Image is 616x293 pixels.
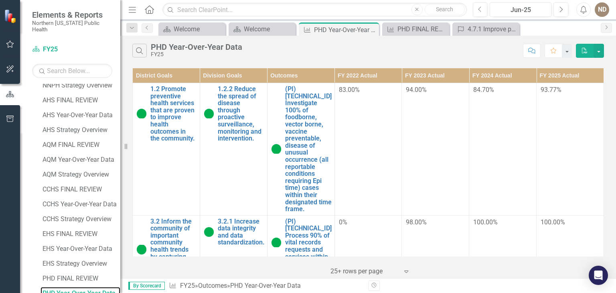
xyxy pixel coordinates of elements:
[314,25,377,35] div: PHD Year-Over-Year Data
[41,183,120,196] a: CCHS FINAL REVIEW
[198,282,227,289] a: Outcomes
[595,2,609,17] button: ND
[244,24,294,34] div: Welcome
[384,24,447,34] a: PHD FINAL REVIEW
[285,85,332,213] a: (PI) [TECHNICAL_ID] Investigate 100% of foodborne, vector borne, vaccine preventable, disease of ...
[339,86,360,94] span: 83.00%
[204,109,214,118] img: On Target
[204,227,214,237] img: On Target
[41,94,120,107] a: AHS FINAL REVIEW
[43,260,120,267] div: EHS Strategy Overview
[397,24,447,34] div: PHD FINAL REVIEW
[41,242,120,255] a: EHS Year-Over-Year Data
[490,2,551,17] button: Jun-25
[41,198,120,211] a: CCHS Year-Over-Year Data
[200,83,267,216] td: Double-Click to Edit Right Click for Context Menu
[133,83,200,216] td: Double-Click to Edit Right Click for Context Menu
[43,186,120,193] div: CCHS FINAL REVIEW
[41,228,120,240] a: EHS FINAL REVIEW
[468,24,517,34] div: 4.7.1 Improve public health emergency preparedness.
[162,3,466,17] input: Search ClearPoint...
[128,282,165,290] span: By Scorecard
[492,5,549,15] div: Jun-25
[41,79,120,92] a: NNPH Strategy Overview
[41,213,120,226] a: CCHS Strategy Overview
[41,138,120,151] a: AQM FINAL REVIEW
[43,156,120,163] div: AQM Year-Over-Year Data
[473,86,494,94] span: 84.70%
[32,10,112,20] span: Elements & Reports
[43,171,120,178] div: AQM Strategy Overview
[285,218,332,267] a: (PI) [TECHNICAL_ID] Process 90% of vital records requests and services within 96 hours.
[137,245,146,254] img: On Target
[32,64,112,78] input: Search Below...
[151,43,242,51] div: PHD Year-Over-Year Data
[32,20,112,33] small: Northern [US_STATE] Public Health
[272,238,281,247] img: On Target
[41,168,120,181] a: AQM Strategy Overview
[267,215,334,284] td: Double-Click to Edit Right Click for Context Menu
[267,83,334,216] td: Double-Click to Edit Right Click for Context Menu
[43,230,120,238] div: EHS FINAL REVIEW
[41,153,120,166] a: AQM Year-Over-Year Data
[133,215,200,284] td: Double-Click to Edit Right Click for Context Menu
[32,45,112,54] a: FY25
[43,216,120,223] div: CCHS Strategy Overview
[473,218,498,226] span: 100.00%
[174,24,223,34] div: Welcome
[200,215,267,284] td: Double-Click to Edit Right Click for Context Menu
[43,141,120,149] div: AQM FINAL REVIEW
[41,109,120,122] a: AHS Year-Over-Year Data
[425,4,465,15] button: Search
[406,218,427,226] span: 98.00%
[4,9,18,23] img: ClearPoint Strategy
[272,144,281,154] img: On Target
[43,201,120,208] div: CCHS Year-Over-Year Data
[218,85,263,142] a: 1.2.2 Reduce the spread of disease through proactive surveillance, monitoring and intervention.
[339,218,347,226] span: 0%
[43,82,120,89] div: NNPH Strategy Overview
[231,24,294,34] a: Welcome
[230,282,301,289] div: PHD Year-Over-Year Data
[160,24,223,34] a: Welcome
[218,218,265,246] a: 3.2.1 Increase data integrity and data standardization.
[41,272,120,285] a: PHD FINAL REVIEW
[589,266,608,285] div: Open Intercom Messenger
[43,97,120,104] div: AHS FINAL REVIEW
[43,245,120,252] div: EHS Year-Over-Year Data
[43,275,120,282] div: PHD FINAL REVIEW
[43,126,120,134] div: AHS Strategy Overview
[43,112,120,119] div: AHS Year-Over-Year Data
[137,109,146,118] img: On Target
[151,51,242,57] div: FY25
[41,257,120,270] a: EHS Strategy Overview
[180,282,195,289] a: FY25
[541,86,561,94] span: 93.77%
[436,6,453,12] span: Search
[541,218,565,226] span: 100.00%
[406,86,427,94] span: 94.00%
[169,281,362,291] div: » »
[150,85,196,142] a: 1.2 Promote preventive health services that are proven to improve health outcomes in the community.
[454,24,517,34] a: 4.7.1 Improve public health emergency preparedness.
[150,218,196,281] a: 3.2 Inform the community of important community health trends by capturing and communicating heal...
[41,124,120,136] a: AHS Strategy Overview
